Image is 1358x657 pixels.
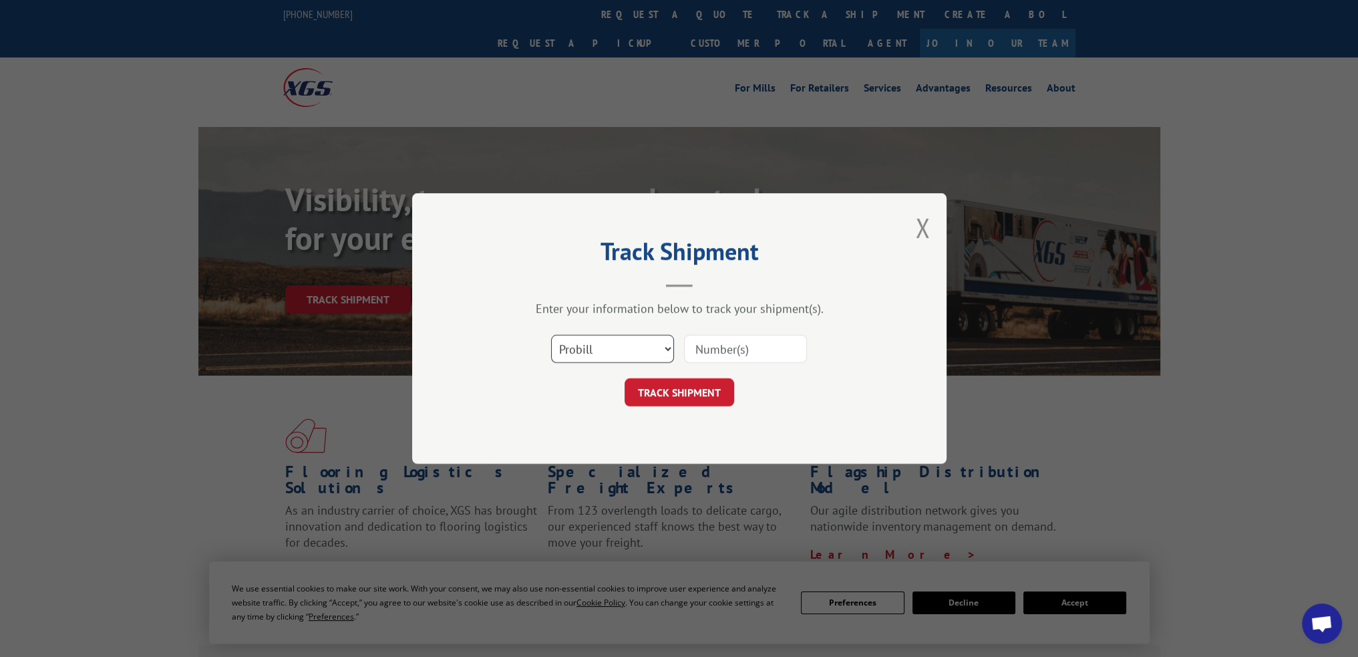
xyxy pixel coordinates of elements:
button: Close modal [915,210,930,245]
button: TRACK SHIPMENT [625,378,734,406]
input: Number(s) [684,335,807,363]
h2: Track Shipment [479,242,880,267]
div: Open chat [1302,604,1342,644]
div: Enter your information below to track your shipment(s). [479,301,880,316]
